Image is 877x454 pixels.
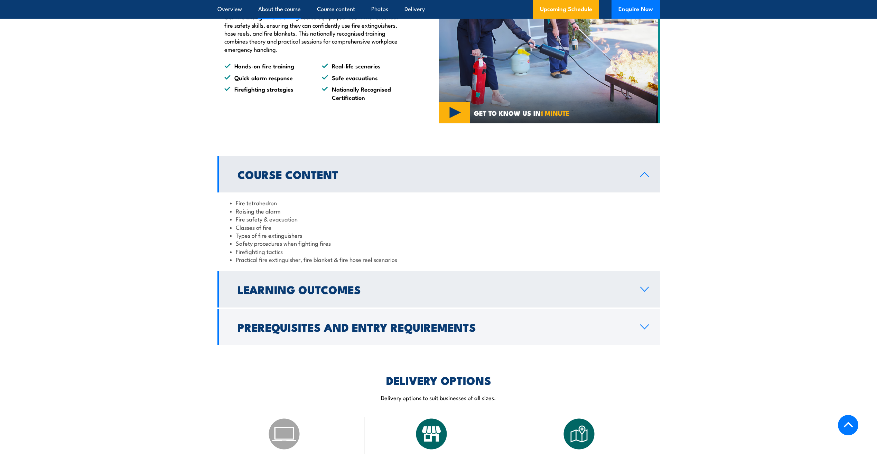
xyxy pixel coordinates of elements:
[541,108,570,118] strong: 1 MINUTE
[322,85,407,101] li: Nationally Recognised Certification
[217,394,660,401] p: Delivery options to suit businesses of all sizes.
[230,231,647,239] li: Types of fire extinguishers
[230,199,647,207] li: Fire tetrahedron
[237,322,629,332] h2: Prerequisites and Entry Requirements
[224,13,407,53] p: Our Fire Extinguisher training course equips your team with essential fire safety skills, ensurin...
[230,255,647,263] li: Practical fire extinguisher, fire blanket & fire hose reel scenarios
[474,110,570,116] span: GET TO KNOW US IN
[237,169,629,179] h2: Course Content
[217,309,660,345] a: Prerequisites and Entry Requirements
[230,239,647,247] li: Safety procedures when fighting fires
[237,284,629,294] h2: Learning Outcomes
[230,215,647,223] li: Fire safety & evacuation
[230,207,647,215] li: Raising the alarm
[224,74,309,82] li: Quick alarm response
[217,156,660,192] a: Course Content
[217,271,660,308] a: Learning Outcomes
[230,247,647,255] li: Firefighting tactics
[224,85,309,101] li: Firefighting strategies
[224,62,309,70] li: Hands-on fire training
[230,223,647,231] li: Classes of fire
[322,62,407,70] li: Real-life scenarios
[322,74,407,82] li: Safe evacuations
[386,375,491,385] h2: DELIVERY OPTIONS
